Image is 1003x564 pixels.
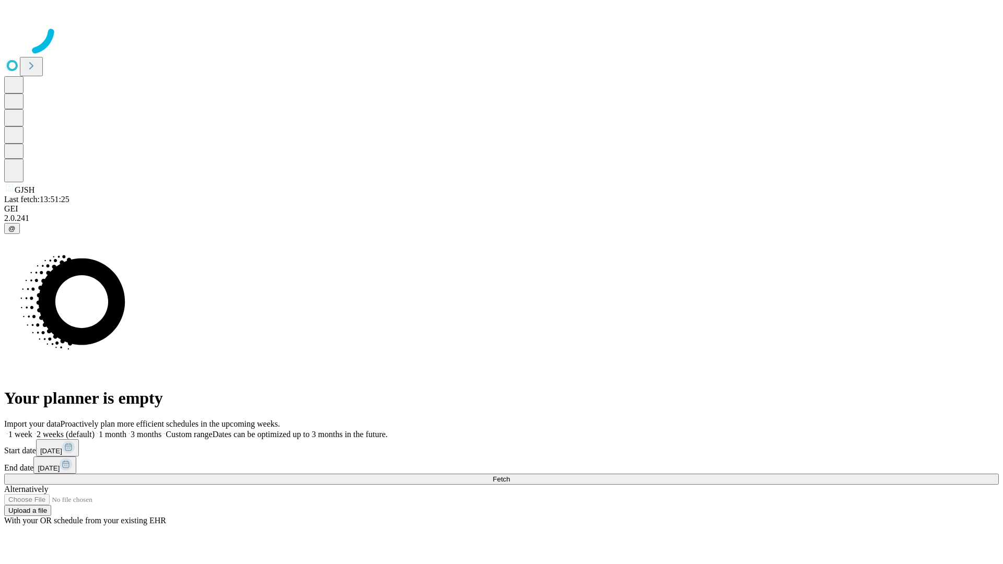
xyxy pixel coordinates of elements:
[8,225,16,232] span: @
[4,214,999,223] div: 2.0.241
[4,505,51,516] button: Upload a file
[4,474,999,485] button: Fetch
[4,516,166,525] span: With your OR schedule from your existing EHR
[36,439,79,456] button: [DATE]
[15,185,34,194] span: GJSH
[33,456,76,474] button: [DATE]
[99,430,126,439] span: 1 month
[8,430,32,439] span: 1 week
[4,389,999,408] h1: Your planner is empty
[4,456,999,474] div: End date
[493,475,510,483] span: Fetch
[40,447,62,455] span: [DATE]
[166,430,212,439] span: Custom range
[4,223,20,234] button: @
[4,419,61,428] span: Import your data
[61,419,280,428] span: Proactively plan more efficient schedules in the upcoming weeks.
[4,485,48,494] span: Alternatively
[213,430,388,439] span: Dates can be optimized up to 3 months in the future.
[4,195,69,204] span: Last fetch: 13:51:25
[37,430,95,439] span: 2 weeks (default)
[131,430,161,439] span: 3 months
[4,204,999,214] div: GEI
[4,439,999,456] div: Start date
[38,464,60,472] span: [DATE]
